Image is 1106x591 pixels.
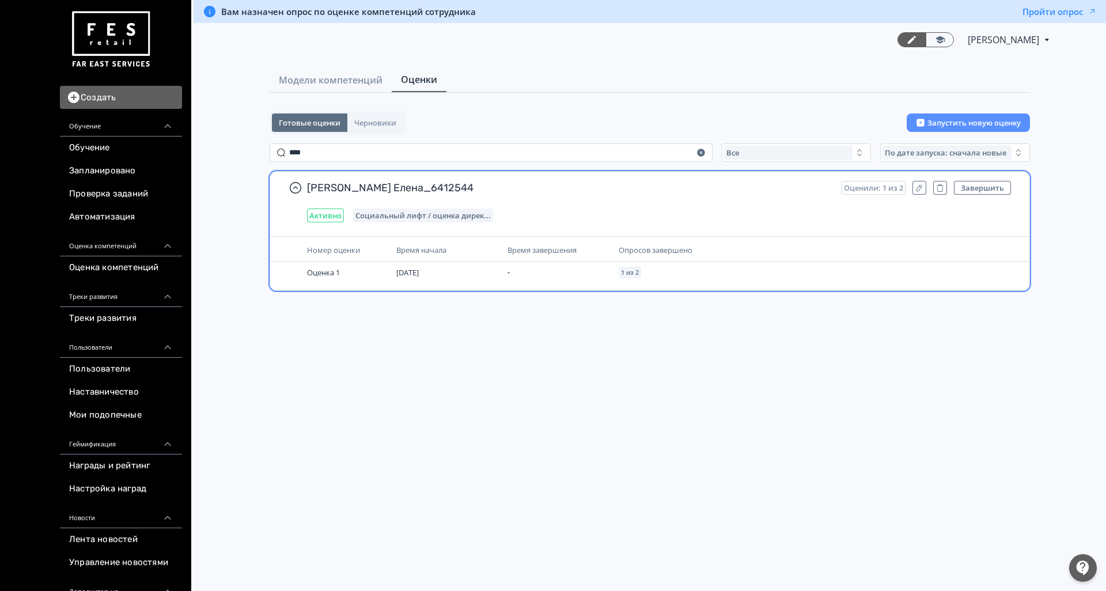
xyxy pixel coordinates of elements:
a: Обучение [60,137,182,160]
span: Черновики [354,118,396,127]
a: Треки развития [60,307,182,330]
span: Вам назначен опрос по оценке компетенций сотрудника [221,6,476,17]
span: Оценки [401,73,437,86]
span: Модели компетенций [279,73,382,87]
span: [DATE] [396,267,419,278]
a: Управление новостями [60,551,182,574]
div: Треки развития [60,279,182,307]
span: Активно [309,211,342,220]
span: Время завершения [507,245,577,255]
span: Готовые оценки [279,118,340,127]
button: Завершить [954,181,1011,195]
span: Оценка 1 [307,267,340,278]
span: Время начала [396,245,446,255]
span: 1 из 2 [621,269,639,276]
span: Опросов завершено [619,245,692,255]
div: Новости [60,501,182,528]
button: Запустить новую оценку [907,113,1030,132]
div: Оценка компетенций [60,229,182,256]
a: Переключиться в режим ученика [926,32,954,47]
div: Пользователи [60,330,182,358]
span: [PERSON_NAME] Елена_6412544 [307,181,832,195]
button: Готовые оценки [272,113,347,132]
td: - [503,262,614,283]
button: По дате запуска: сначала новые [880,143,1030,162]
span: Оценили: 1 из 2 [844,183,903,192]
a: Пользователи [60,358,182,381]
button: Черновики [347,113,403,132]
a: Мои подопечные [60,404,182,427]
a: Запланировано [60,160,182,183]
img: https://files.teachbase.ru/system/account/57463/logo/medium-936fc5084dd2c598f50a98b9cbe0469a.png [69,7,152,72]
a: Проверка заданий [60,183,182,206]
a: Лента новостей [60,528,182,551]
span: Номер оценки [307,245,360,255]
div: Обучение [60,109,182,137]
button: Пройти опрос [1022,6,1097,17]
span: Светлана Илюхина [968,33,1041,47]
a: Автоматизация [60,206,182,229]
div: Геймификация [60,427,182,454]
a: Настройка наград [60,478,182,501]
span: По дате запуска: сначала новые [885,148,1006,157]
button: Все [722,143,872,162]
span: Все [726,148,739,157]
a: Награды и рейтинг [60,454,182,478]
a: Оценка компетенций [60,256,182,279]
button: Создать [60,86,182,109]
span: Социальный лифт / оценка директора магазина [355,211,491,220]
a: Наставничество [60,381,182,404]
